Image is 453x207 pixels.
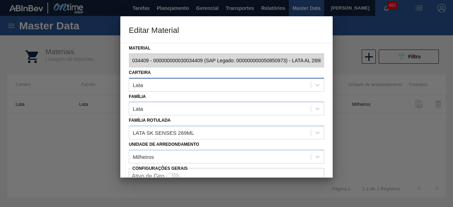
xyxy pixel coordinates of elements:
div: Lata [133,106,143,112]
div: Milheiros [133,154,154,160]
h3: Editar Material [120,16,333,43]
label: Família Rotulada [129,118,171,123]
label: Configurações Gerais [132,166,188,171]
label: Unidade de arredondamento [129,142,199,147]
label: Família [129,94,146,99]
label: Ativo de Giro [132,173,164,179]
label: Material [129,43,324,53]
div: LATA SK SENSES 269ML [133,130,194,136]
div: Lata [133,82,143,88]
label: Carteira [129,70,151,75]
